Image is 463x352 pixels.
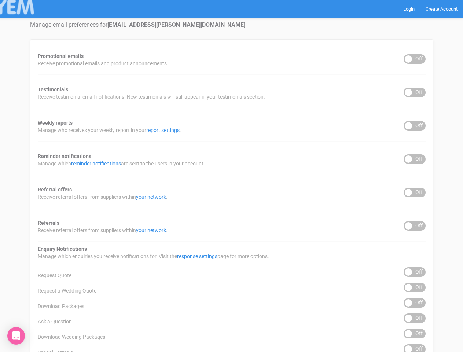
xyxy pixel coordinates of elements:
span: Receive referral offers from suppliers within . [38,193,168,201]
h4: Manage email preferences for [30,22,433,28]
span: Receive promotional emails and product announcements. [38,60,168,67]
a: report settings [146,127,180,133]
strong: Enquiry Notifications [38,246,87,252]
span: Request Quote [38,272,71,279]
strong: Reminder notifications [38,153,91,159]
a: your network [136,194,166,200]
span: Ask a Question [38,318,72,325]
span: Manage which enquiries you receive notifications for. Visit the page for more options. [38,253,269,260]
a: your network [136,227,166,233]
span: Request a Wedding Quote [38,287,96,294]
div: Open Intercom Messenger [7,327,25,345]
strong: Testimonials [38,87,68,92]
span: Manage which are sent to the users in your account. [38,160,205,167]
strong: Referrals [38,220,59,226]
strong: [EMAIL_ADDRESS][PERSON_NAME][DOMAIN_NAME] [107,21,245,28]
span: Download Packages [38,302,84,310]
strong: Weekly reports [38,120,73,126]
a: response settings [177,253,217,259]
span: Receive testimonial email notifications. New testimonials will still appear in your testimonials ... [38,93,265,100]
strong: Referral offers [38,187,72,192]
span: Receive referral offers from suppliers within . [38,227,168,234]
strong: Promotional emails [38,53,84,59]
span: Manage who receives your weekly report in your . [38,126,181,134]
a: reminder notifications [71,161,121,166]
span: Download Wedding Packages [38,333,105,341]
